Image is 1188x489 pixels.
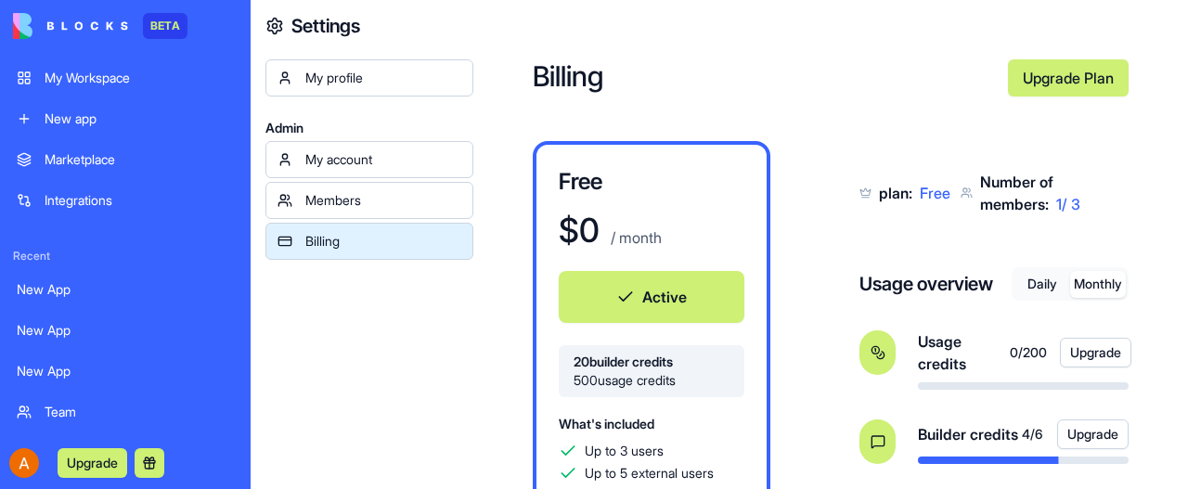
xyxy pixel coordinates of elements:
a: My Workspace [6,59,245,97]
a: Billing [265,223,473,260]
img: ACg8ocK6yiNEbkF9Pv4roYnkAOki2sZYQrW7UaVyEV6GmURZ_rD7Bw=s96-c [9,448,39,478]
h4: Settings [291,13,360,39]
div: Marketplace [45,150,234,169]
button: Upgrade [1060,338,1131,367]
button: Upgrade [58,448,127,478]
div: New App [17,321,234,340]
span: Up to 3 users [585,442,664,460]
a: Team [6,393,245,431]
span: 4 / 6 [1022,425,1042,444]
button: Active [559,271,744,323]
span: Builder credits [918,423,1018,445]
span: 20 builder credits [574,353,730,371]
div: My account [305,150,461,169]
a: My profile [265,59,473,97]
button: Daily [1014,271,1070,298]
div: Billing [305,232,461,251]
h1: $ 0 [559,212,600,249]
div: Integrations [45,191,234,210]
span: Free [920,184,950,202]
span: Recent [6,249,245,264]
span: 500 usage credits [574,371,730,390]
span: 0 / 200 [1010,343,1045,362]
h4: Usage overview [859,271,993,297]
a: My account [265,141,473,178]
span: What's included [559,416,654,431]
a: New App [6,271,245,308]
h2: Billing [533,59,993,97]
button: Monthly [1070,271,1126,298]
span: Number of members: [980,173,1053,213]
div: BETA [143,13,187,39]
div: New App [17,280,234,299]
img: logo [13,13,128,39]
a: Upgrade Plan [1008,59,1129,97]
a: Marketplace [6,141,245,178]
a: New app [6,100,245,137]
div: My Workspace [45,69,234,87]
div: Members [305,191,461,210]
h3: Free [559,167,744,197]
a: Members [265,182,473,219]
a: Upgrade [58,453,127,471]
a: BETA [13,13,187,39]
a: New App [6,353,245,390]
p: / month [607,226,662,249]
a: Upgrade [1060,338,1129,367]
span: plan: [879,184,912,202]
a: Integrations [6,182,245,219]
div: Team [45,403,234,421]
span: 1 / 3 [1056,195,1080,213]
div: My profile [305,69,461,87]
span: Admin [265,119,473,137]
button: Upgrade [1057,419,1129,449]
span: Up to 5 external users [585,464,714,483]
a: New App [6,312,245,349]
div: New app [45,109,234,128]
span: Usage credits [918,330,1010,375]
div: New App [17,362,234,380]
